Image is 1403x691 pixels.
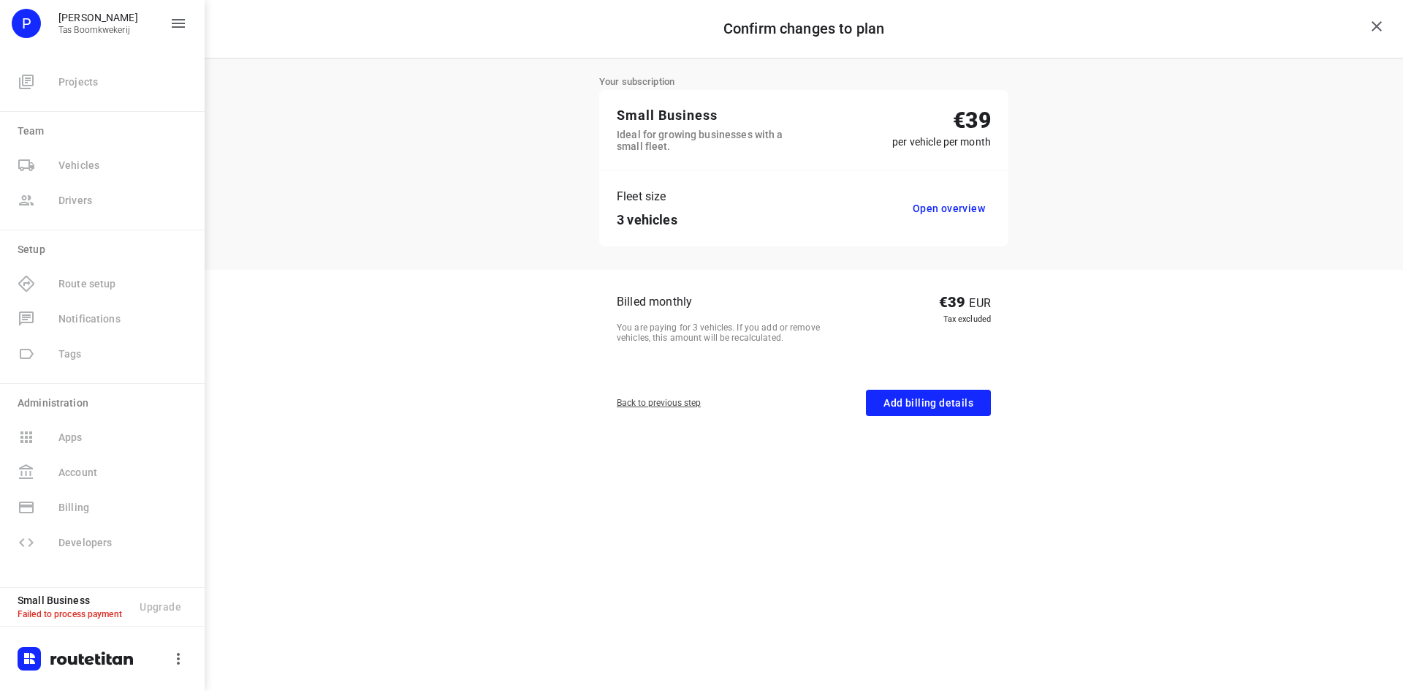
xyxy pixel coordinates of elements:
button: Open overview [907,195,991,222]
p: Peter Tas [58,12,138,23]
span: Available only on our Business plan [12,336,193,371]
p: Fleet size [617,188,677,205]
p: Small Business [617,107,804,123]
button: Add billing details [866,390,991,417]
p: 3 vehicles [617,211,677,229]
span: Available only on our Business plan [12,301,193,336]
span: EUR [969,296,991,310]
p: You are paying for 3 vehicles. If you add or remove vehicles, this amount will be recalculated. [617,322,845,343]
span: Add billing details [883,394,973,412]
p: Billed monthly [617,293,845,311]
p: Setup [18,242,193,257]
h6: Confirm changes to plan [723,20,884,37]
span: Open overview [913,203,985,214]
p: Your subscription [599,76,1008,87]
button: close [1362,12,1391,41]
p: € 39 [939,293,991,312]
span: Failed to process payment [18,609,122,619]
div: P [12,9,41,38]
p: Tas Boomkwekerij [58,25,138,35]
a: Back to previous step [617,398,701,408]
p: Administration [18,396,193,411]
p: Tax excluded [939,315,991,324]
p: Team [18,124,193,139]
p: per vehicle per month [892,136,991,148]
p: Ideal for growing businesses with a small fleet. [617,129,804,152]
p: € 39 [892,107,991,133]
p: Small Business [18,594,128,606]
span: Available only on our Business plan [12,420,193,455]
